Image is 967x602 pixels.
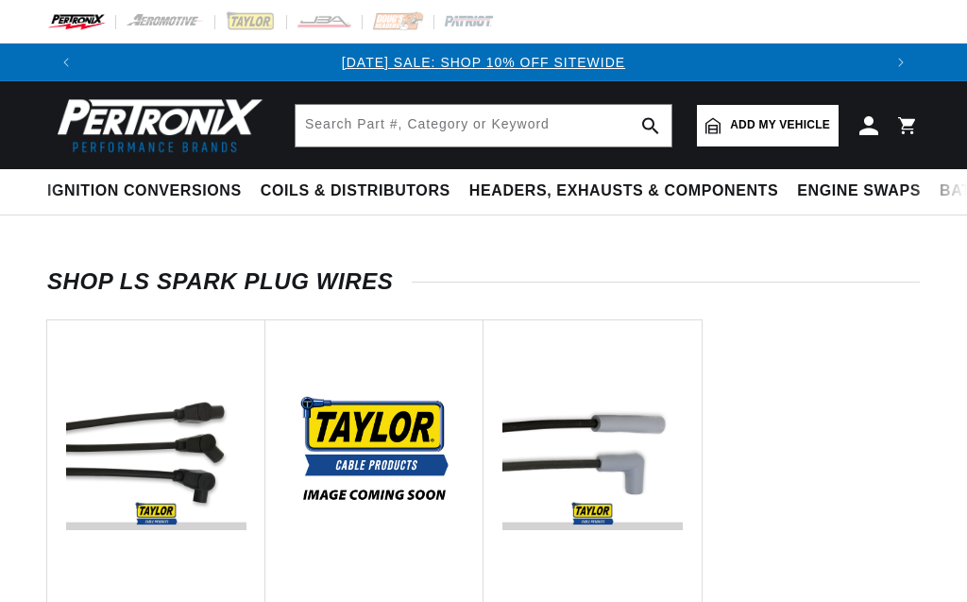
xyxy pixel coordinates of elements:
summary: Coils & Distributors [251,169,460,214]
div: 1 of 3 [85,52,882,73]
img: Image-Coming-Soon-v1657049945770.jpg [284,339,465,584]
h2: Shop LS Spark Plug Wires [47,272,920,291]
button: Translation missing: en.sections.announcements.previous_announcement [47,43,85,81]
span: Add my vehicle [730,116,830,134]
button: Translation missing: en.sections.announcements.next_announcement [882,43,920,81]
img: Pertronix [47,93,264,158]
div: Announcement [85,52,882,73]
button: search button [630,105,671,146]
span: Headers, Exhausts & Components [469,181,778,201]
span: Ignition Conversions [47,181,242,201]
summary: Engine Swaps [788,169,930,214]
input: Search Part #, Category or Keyword [296,105,671,146]
summary: Ignition Conversions [47,169,251,214]
img: 83061-5-Taylor-Product-Website-v1657049969683.jpg [502,339,683,584]
summary: Headers, Exhausts & Components [460,169,788,214]
a: Add my vehicle [697,105,839,146]
a: [DATE] SALE: SHOP 10% OFF SITEWIDE [342,55,625,70]
img: Taylor-LS-Wires-v1657049911106.jpg [66,339,246,584]
span: Coils & Distributors [261,181,450,201]
span: Engine Swaps [797,181,921,201]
